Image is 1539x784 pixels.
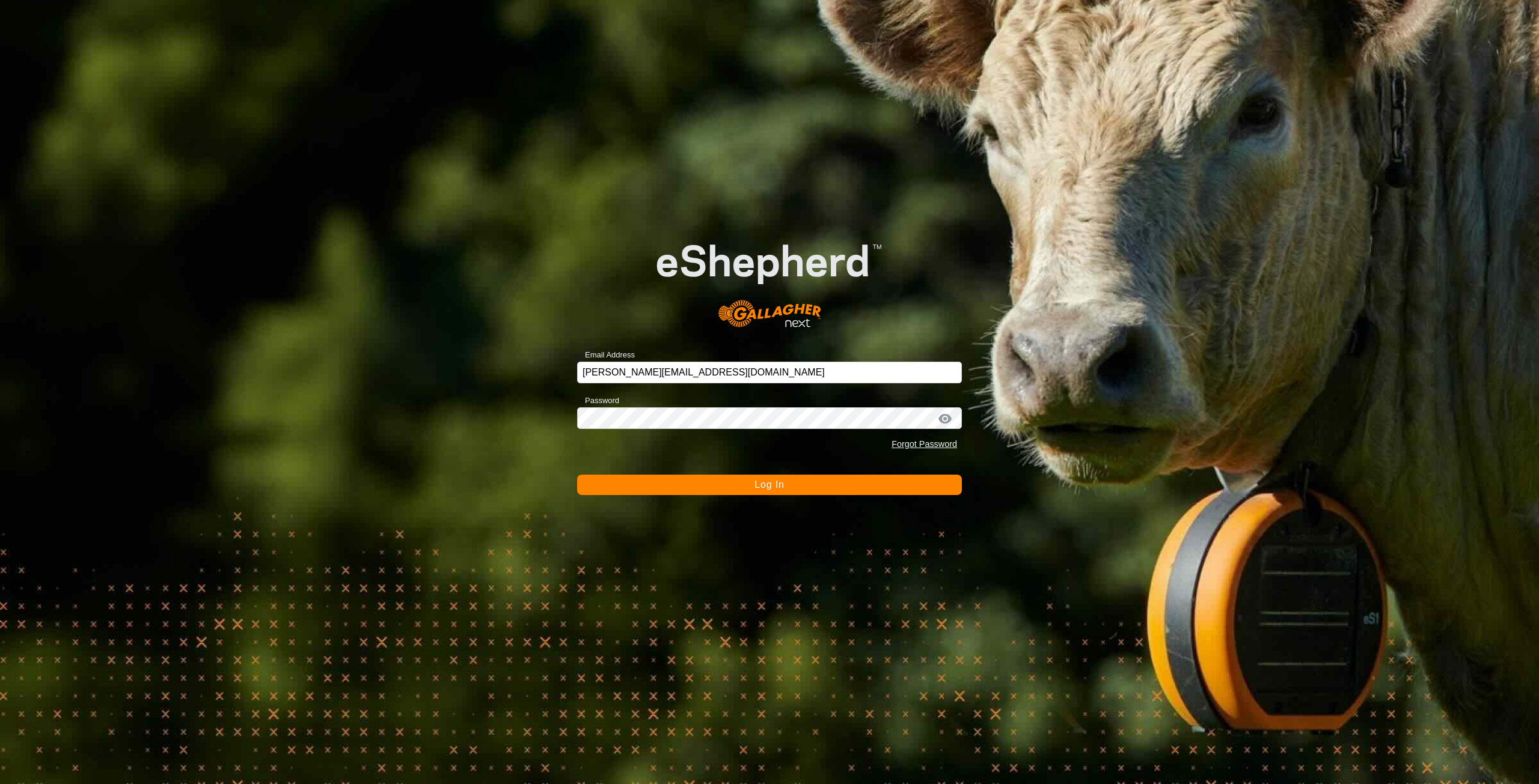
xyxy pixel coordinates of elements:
label: Password [577,395,619,407]
label: Email Address [577,349,635,361]
button: Log In [577,475,962,495]
span: Log In [754,479,784,490]
img: E-shepherd Logo [616,212,923,343]
input: Email Address [577,362,962,383]
a: Forgot Password [892,439,957,449]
